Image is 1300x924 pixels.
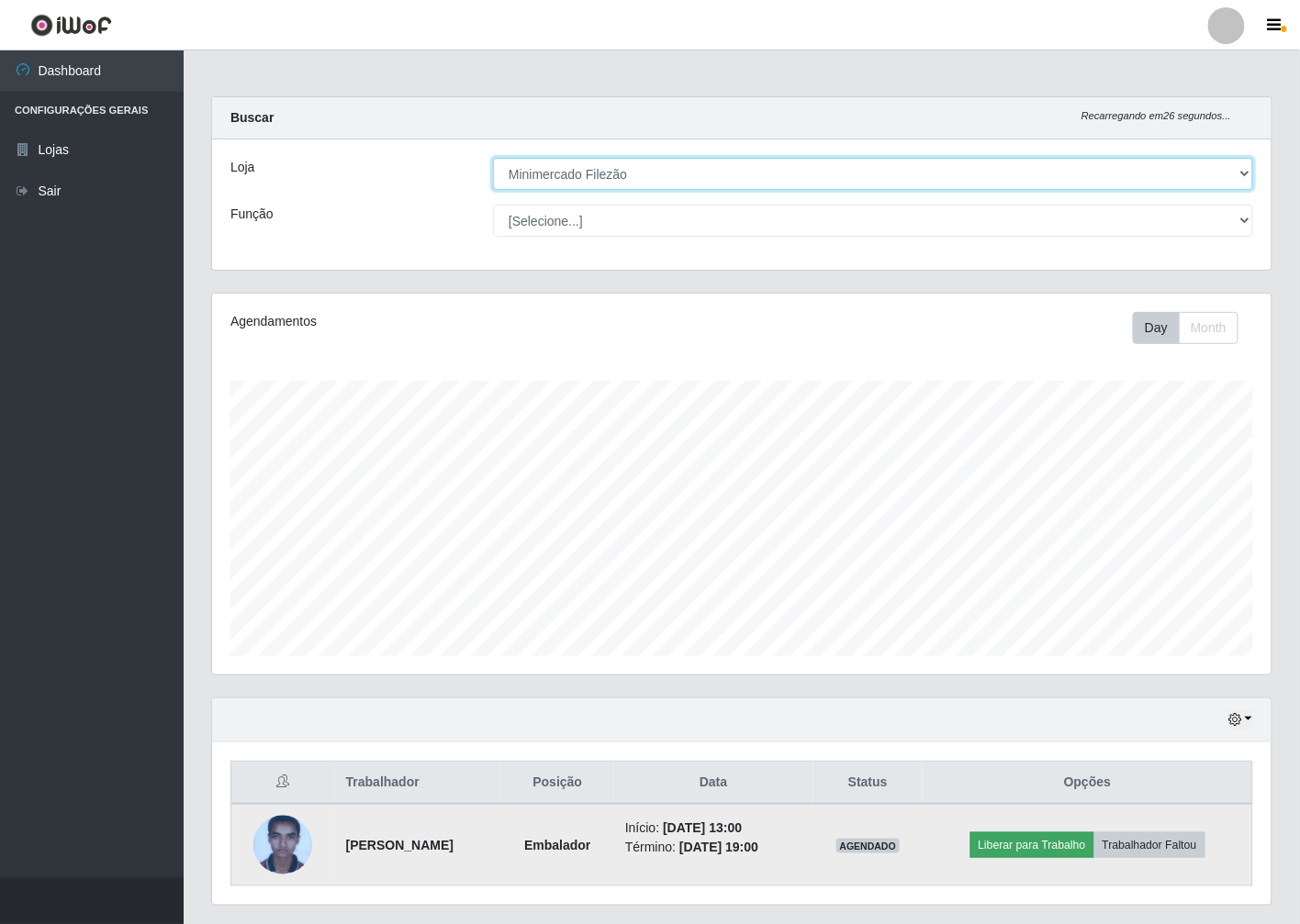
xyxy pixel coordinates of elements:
[253,807,312,884] img: 1673386012464.jpeg
[230,158,254,177] label: Loja
[1133,312,1238,344] div: First group
[346,838,454,852] strong: [PERSON_NAME]
[970,832,1094,858] button: Liberar para Trabalho
[625,818,802,838] li: Início:
[335,762,501,805] th: Trabalhador
[501,762,614,805] th: Posição
[836,839,901,853] span: AGENDADO
[230,205,274,224] label: Função
[625,838,802,857] li: Término:
[1179,312,1238,344] button: Month
[1094,832,1205,858] button: Trabalhador Faltou
[1133,312,1253,344] div: Toolbar with button groups
[1133,312,1180,344] button: Day
[1081,110,1231,121] i: Recarregando em 26 segundos...
[614,762,813,805] th: Data
[30,14,112,37] img: CoreUI Logo
[230,312,641,331] div: Agendamentos
[813,762,924,805] th: Status
[923,762,1252,805] th: Opções
[663,820,742,835] time: [DATE] 13:00
[679,840,758,854] time: [DATE] 19:00
[524,838,590,852] strong: Embalador
[230,110,274,125] strong: Buscar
